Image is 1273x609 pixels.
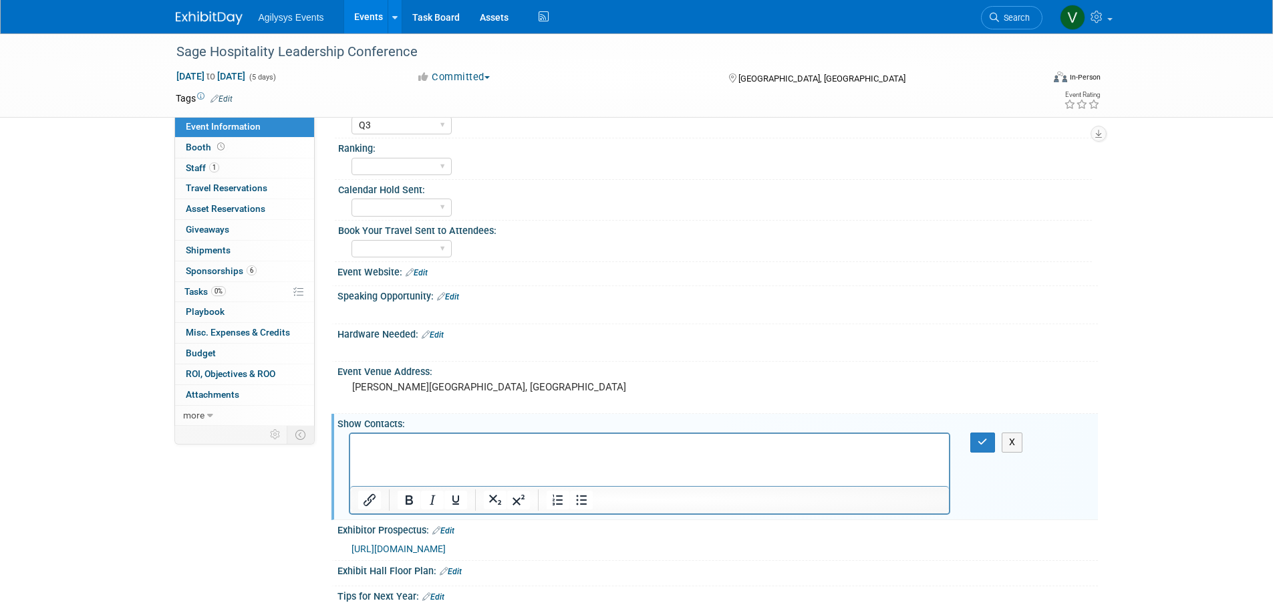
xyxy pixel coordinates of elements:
[337,561,1098,578] div: Exhibit Hall Floor Plan:
[422,330,444,340] a: Edit
[176,70,246,82] span: [DATE] [DATE]
[1002,433,1023,452] button: X
[209,162,219,172] span: 1
[186,306,225,317] span: Playbook
[186,265,257,276] span: Sponsorships
[351,543,446,554] a: [URL][DOMAIN_NAME]
[175,364,314,384] a: ROI, Objectives & ROO
[338,221,1092,237] div: Book Your Travel Sent to Attendees:
[337,414,1098,431] div: Show Contacts:
[186,121,261,132] span: Event Information
[337,286,1098,303] div: Speaking Opportunity:
[175,323,314,343] a: Misc. Expenses & Credits
[337,362,1098,378] div: Event Venue Address:
[186,162,219,173] span: Staff
[215,142,227,152] span: Booth not reserved yet
[337,520,1098,537] div: Exhibitor Prospectus:
[1069,72,1101,82] div: In-Person
[186,348,216,358] span: Budget
[186,389,239,400] span: Attachments
[186,182,267,193] span: Travel Reservations
[421,491,444,509] button: Italic
[422,592,444,602] a: Edit
[211,286,226,296] span: 0%
[1060,5,1085,30] img: Vaitiare Munoz
[176,11,243,25] img: ExhibitDay
[570,491,593,509] button: Bullet list
[287,426,314,443] td: Toggle Event Tabs
[432,526,454,535] a: Edit
[175,178,314,199] a: Travel Reservations
[547,491,569,509] button: Numbered list
[175,138,314,158] a: Booth
[210,94,233,104] a: Edit
[484,491,507,509] button: Subscript
[406,268,428,277] a: Edit
[264,426,287,443] td: Personalize Event Tab Strip
[186,245,231,255] span: Shipments
[175,261,314,281] a: Sponsorships6
[184,286,226,297] span: Tasks
[338,180,1092,197] div: Calendar Hold Sent:
[248,73,276,82] span: (5 days)
[172,40,1022,64] div: Sage Hospitality Leadership Conference
[175,220,314,240] a: Giveaways
[981,6,1042,29] a: Search
[175,117,314,137] a: Event Information
[738,74,905,84] span: [GEOGRAPHIC_DATA], [GEOGRAPHIC_DATA]
[175,406,314,426] a: more
[186,327,290,338] span: Misc. Expenses & Credits
[175,158,314,178] a: Staff1
[175,385,314,405] a: Attachments
[186,368,275,379] span: ROI, Objectives & ROO
[183,410,204,420] span: more
[186,203,265,214] span: Asset Reservations
[175,302,314,322] a: Playbook
[259,12,324,23] span: Agilysys Events
[204,71,217,82] span: to
[337,324,1098,342] div: Hardware Needed:
[350,434,950,486] iframe: Rich Text Area
[999,13,1030,23] span: Search
[964,70,1101,90] div: Event Format
[412,70,495,84] button: Committed
[440,567,462,576] a: Edit
[337,262,1098,279] div: Event Website:
[437,292,459,301] a: Edit
[1064,92,1100,98] div: Event Rating
[247,265,257,275] span: 6
[398,491,420,509] button: Bold
[1054,72,1067,82] img: Format-Inperson.png
[175,282,314,302] a: Tasks0%
[337,586,1098,604] div: Tips for Next Year:
[444,491,467,509] button: Underline
[176,92,233,105] td: Tags
[175,241,314,261] a: Shipments
[175,199,314,219] a: Asset Reservations
[352,381,640,393] pre: [PERSON_NAME][GEOGRAPHIC_DATA], [GEOGRAPHIC_DATA]
[507,491,530,509] button: Superscript
[338,138,1092,155] div: Ranking:
[186,224,229,235] span: Giveaways
[358,491,381,509] button: Insert/edit link
[186,142,227,152] span: Booth
[175,344,314,364] a: Budget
